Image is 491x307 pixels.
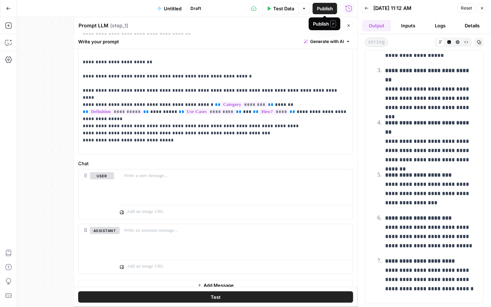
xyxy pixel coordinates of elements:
button: Add Message [78,280,353,291]
span: Publish [317,5,333,12]
span: Draft [190,5,201,12]
span: Test Data [273,5,294,12]
span: ( step_1 ) [110,22,128,29]
button: user [90,172,114,179]
div: Write your prompt [74,34,357,49]
span: Untitled [164,5,182,12]
span: P [330,20,336,27]
span: Add Message [204,282,234,289]
div: assistant [79,224,114,274]
div: user [79,169,114,219]
button: Inputs [394,20,423,31]
span: Test [211,293,221,301]
span: Generate with AI [310,38,344,45]
label: Chat [78,160,353,167]
button: assistant [90,227,119,234]
button: Publish [313,3,337,14]
span: string [365,38,388,47]
button: Untitled [153,3,186,14]
button: Test [78,291,353,303]
textarea: Prompt LLM [79,22,108,29]
span: Reset [461,5,472,11]
button: Details [458,20,487,31]
button: Generate with AI [301,37,353,46]
button: Reset [458,4,475,13]
button: Output [362,20,391,31]
button: Logs [426,20,455,31]
div: Publish [313,20,336,27]
button: Test Data [262,3,298,14]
